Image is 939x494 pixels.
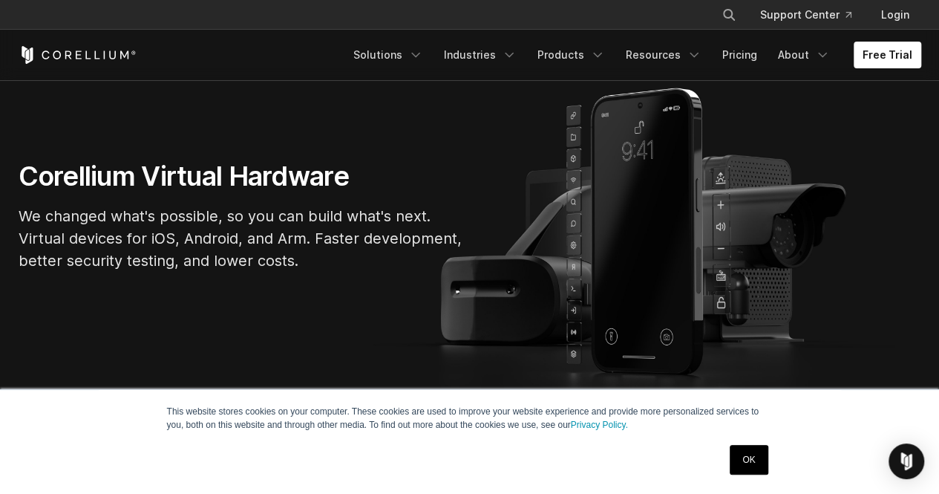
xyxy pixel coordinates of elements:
a: Products [529,42,614,68]
p: We changed what's possible, so you can build what's next. Virtual devices for iOS, Android, and A... [19,205,464,272]
a: Corellium Home [19,46,137,64]
a: Pricing [713,42,766,68]
a: Login [869,1,921,28]
div: Open Intercom Messenger [889,443,924,479]
a: Solutions [344,42,432,68]
a: About [769,42,839,68]
p: This website stores cookies on your computer. These cookies are used to improve your website expe... [167,405,773,432]
button: Search [716,1,742,28]
a: Industries [435,42,526,68]
h1: Corellium Virtual Hardware [19,160,464,193]
a: Privacy Policy. [571,420,628,430]
div: Navigation Menu [704,1,921,28]
a: Free Trial [854,42,921,68]
a: OK [730,445,768,475]
a: Resources [617,42,710,68]
a: Support Center [748,1,863,28]
div: Navigation Menu [344,42,921,68]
